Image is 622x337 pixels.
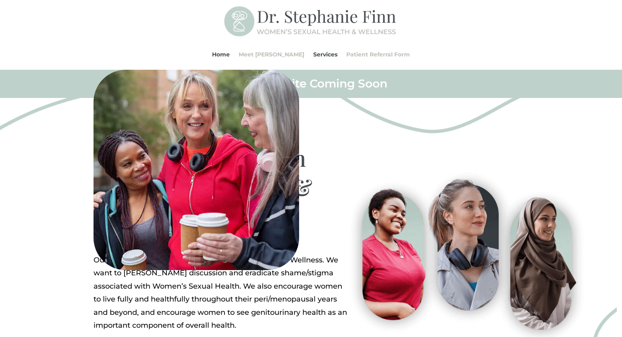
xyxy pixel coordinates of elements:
[94,70,299,270] img: All-Ages-Pleasure-MD-Ontario-Women-Sexual-Health-and-Wellness
[94,254,349,332] p: Our goal is to help Women with their Sexual Health & Wellness. We want to [PERSON_NAME] discussio...
[313,39,337,70] a: Services
[239,39,304,70] a: Meet [PERSON_NAME]
[346,39,410,70] a: Patient Referral Form
[94,254,349,332] div: Page 1
[212,39,230,70] a: Home
[94,76,529,95] h2: Full Website Coming Soon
